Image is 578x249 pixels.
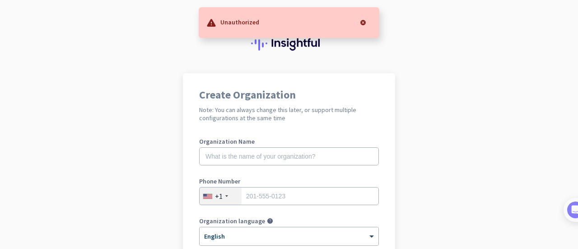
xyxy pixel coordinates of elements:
h2: Note: You can always change this later, or support multiple configurations at the same time [199,106,379,122]
label: Organization language [199,218,265,224]
i: help [267,218,273,224]
p: Unauthorized [220,17,259,26]
input: 201-555-0123 [199,187,379,205]
label: Phone Number [199,178,379,184]
h1: Create Organization [199,89,379,100]
label: Organization Name [199,138,379,145]
img: Insightful [251,36,327,51]
input: What is the name of your organization? [199,147,379,165]
div: +1 [215,192,223,201]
